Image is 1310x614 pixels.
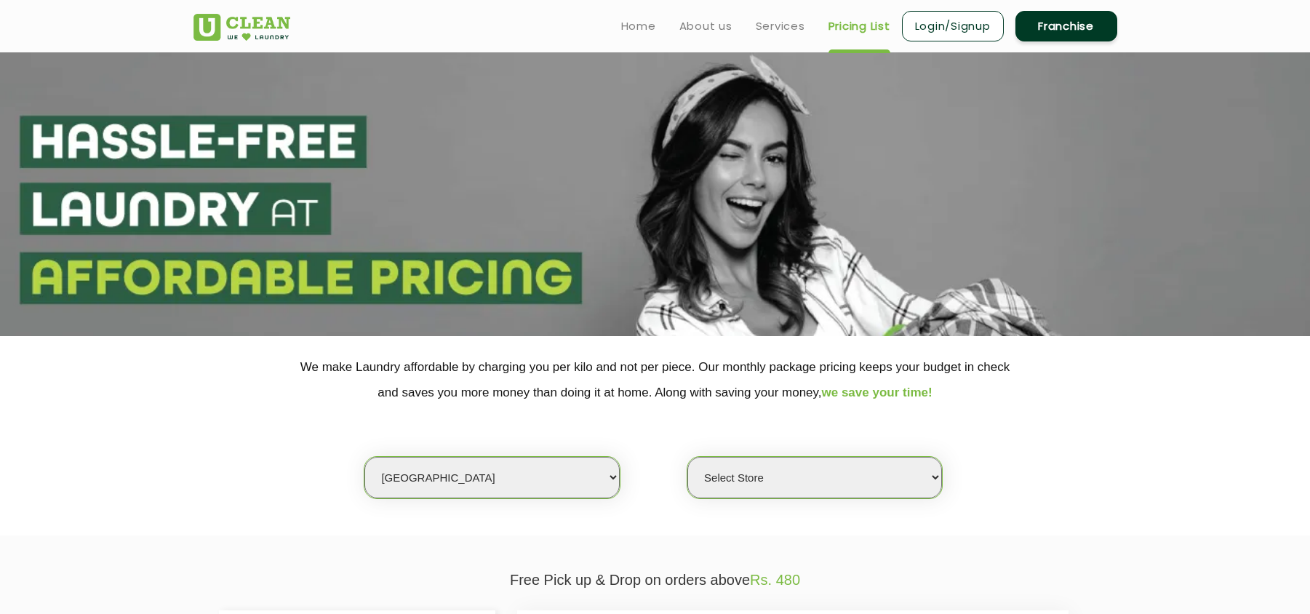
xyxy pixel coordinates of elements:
a: Pricing List [828,17,890,35]
span: Rs. 480 [750,572,800,588]
a: About us [679,17,732,35]
span: we save your time! [822,386,932,399]
a: Services [756,17,805,35]
p: Free Pick up & Drop on orders above [193,572,1117,589]
p: We make Laundry affordable by charging you per kilo and not per piece. Our monthly package pricin... [193,354,1117,405]
img: UClean Laundry and Dry Cleaning [193,14,290,41]
a: Franchise [1015,11,1117,41]
a: Login/Signup [902,11,1004,41]
a: Home [621,17,656,35]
